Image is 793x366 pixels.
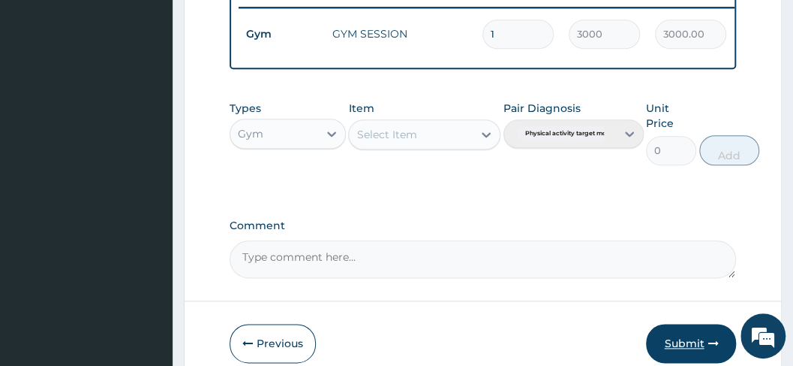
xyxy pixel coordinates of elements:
[646,324,736,363] button: Submit
[28,75,61,113] img: d_794563401_company_1708531726252_794563401
[646,101,697,131] label: Unit Price
[238,126,263,141] div: Gym
[699,135,759,165] button: Add
[8,223,286,276] textarea: Type your message and hit 'Enter'
[356,127,416,142] div: Select Item
[325,19,475,49] td: GYM SESSION
[87,95,207,247] span: We're online!
[503,101,581,116] label: Pair Diagnosis
[230,324,316,363] button: Previous
[246,8,282,44] div: Minimize live chat window
[230,102,261,115] label: Types
[348,101,374,116] label: Item
[230,219,737,232] label: Comment
[239,20,325,48] td: Gym
[78,84,252,104] div: Chat with us now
